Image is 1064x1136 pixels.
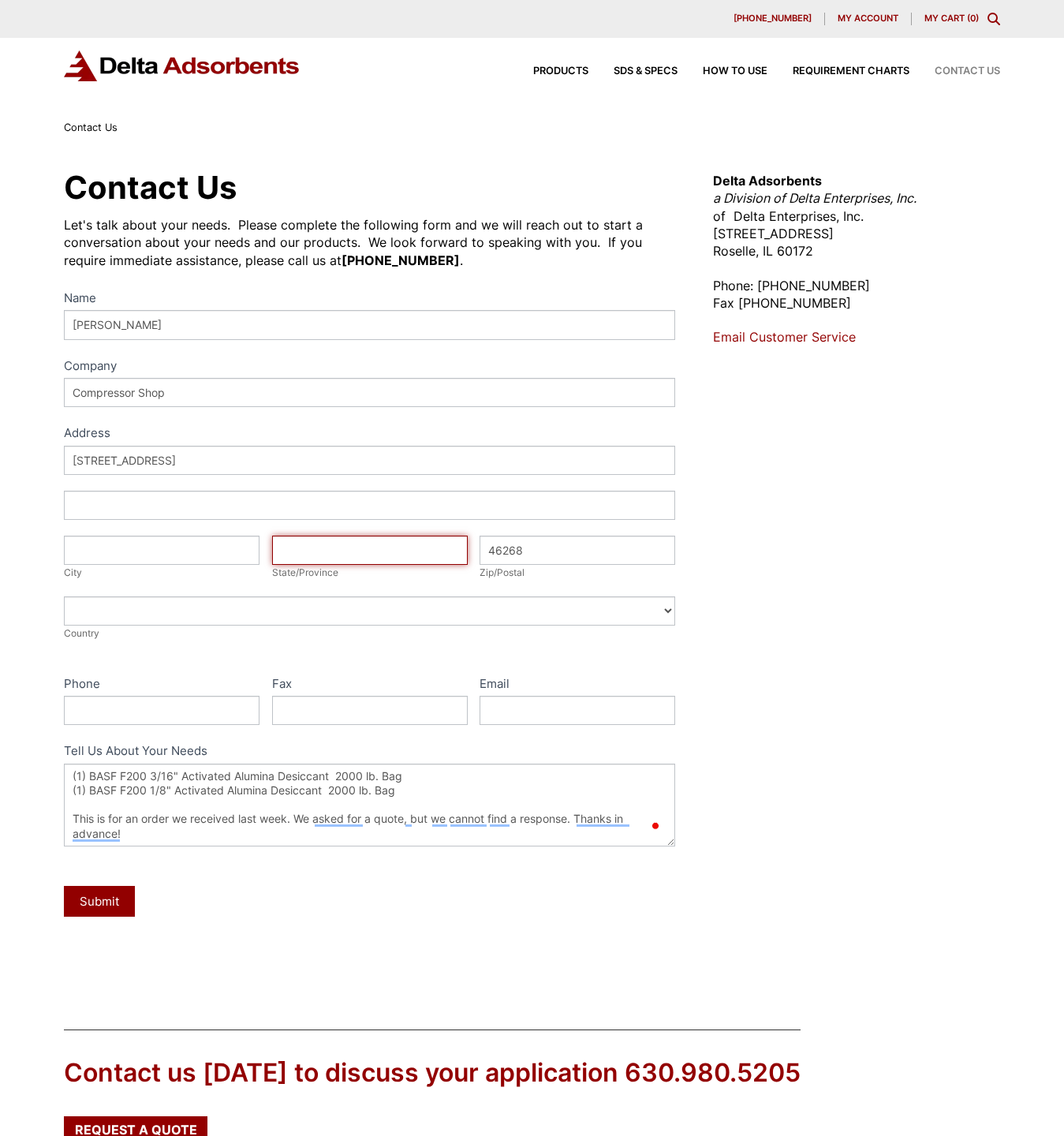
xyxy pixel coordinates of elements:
a: Contact Us [909,66,1000,77]
div: Contact us [DATE] to discuss your application 630.980.5205 [64,1056,801,1091]
strong: [PHONE_NUMBER] [342,252,460,268]
p: of Delta Enterprises, Inc. [STREET_ADDRESS] Roselle, IL 60172 [713,172,1000,260]
a: My account [825,13,912,25]
span: Requirement Charts [793,66,909,77]
span: My account [838,14,898,23]
img: Delta Adsorbents [64,50,301,81]
a: SDS & SPECS [588,66,678,77]
div: Toggle Modal Content [987,13,1000,25]
span: Request a Quote [75,1123,197,1136]
span: Contact Us [64,121,118,133]
span: Contact Us [935,66,1000,77]
a: Email Customer Service [713,329,856,345]
a: Requirement Charts [767,66,909,77]
a: How to Use [678,66,767,77]
span: How to Use [703,66,767,77]
label: Name [64,288,675,311]
span: 0 [970,13,976,24]
a: [PHONE_NUMBER] [721,13,825,25]
span: Products [533,66,588,77]
div: Country [64,626,675,641]
span: [PHONE_NUMBER] [734,14,812,23]
strong: Delta Adsorbents [713,173,822,189]
p: Phone: [PHONE_NUMBER] Fax [PHONE_NUMBER] [713,277,1000,312]
label: Fax [272,674,468,697]
textarea: To enrich screen reader interactions, please activate Accessibility in Grammarly extension settings [64,764,675,846]
a: Products [508,66,588,77]
div: Let's talk about your needs. Please complete the following form and we will reach out to start a ... [64,216,675,269]
span: SDS & SPECS [614,66,678,77]
label: Email [480,674,675,697]
em: a Division of Delta Enterprises, Inc. [713,190,917,206]
button: Submit [64,886,135,917]
div: Address [64,423,675,446]
label: Tell Us About Your Needs [64,741,675,764]
div: City [64,565,259,581]
label: Phone [64,674,259,697]
a: My Cart (0) [924,13,979,24]
div: Zip/Postal [480,565,675,581]
h1: Contact Us [64,172,675,204]
label: Company [64,356,675,379]
div: State/Province [272,565,468,581]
